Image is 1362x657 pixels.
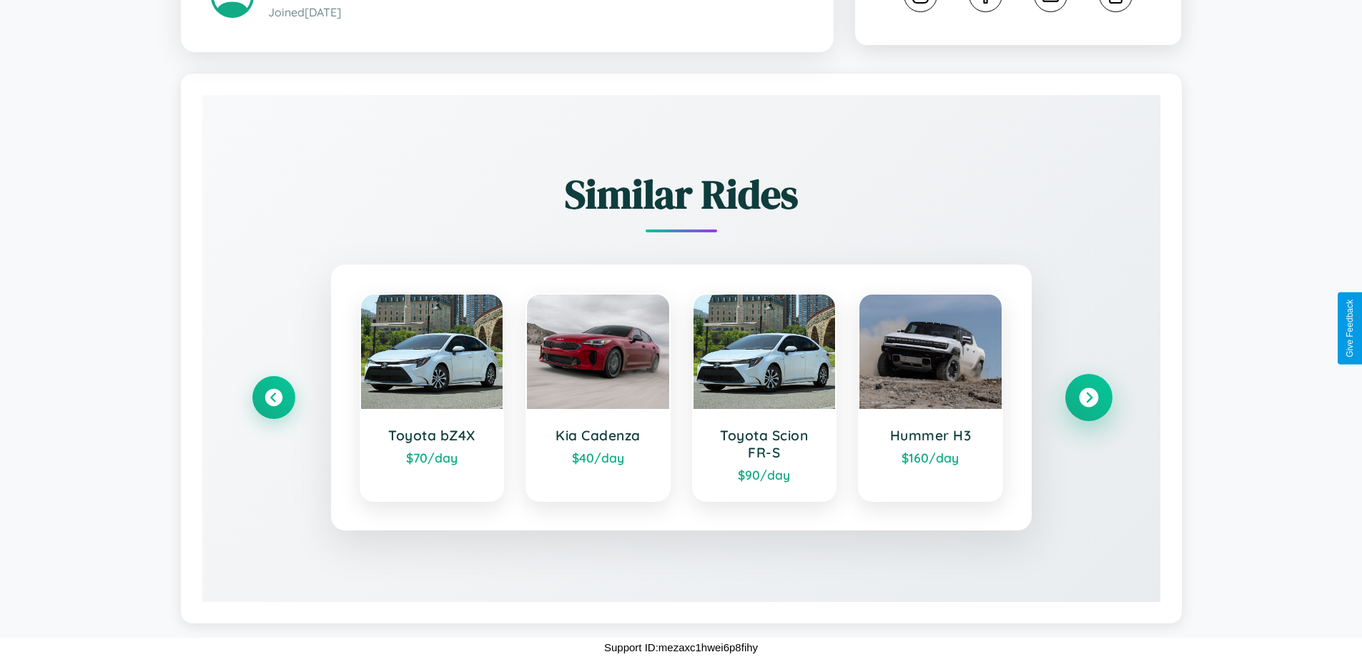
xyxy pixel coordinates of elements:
[541,427,655,444] h3: Kia Cadenza
[252,167,1110,222] h2: Similar Rides
[525,293,671,502] a: Kia Cadenza$40/day
[375,427,489,444] h3: Toyota bZ4X
[874,450,987,465] div: $ 160 /day
[541,450,655,465] div: $ 40 /day
[708,427,821,461] h3: Toyota Scion FR-S
[375,450,489,465] div: $ 70 /day
[1345,300,1355,357] div: Give Feedback
[360,293,505,502] a: Toyota bZ4X$70/day
[268,2,804,23] p: Joined [DATE]
[874,427,987,444] h3: Hummer H3
[604,638,758,657] p: Support ID: mezaxc1hwei6p8fihy
[708,467,821,483] div: $ 90 /day
[692,293,837,502] a: Toyota Scion FR-S$90/day
[858,293,1003,502] a: Hummer H3$160/day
